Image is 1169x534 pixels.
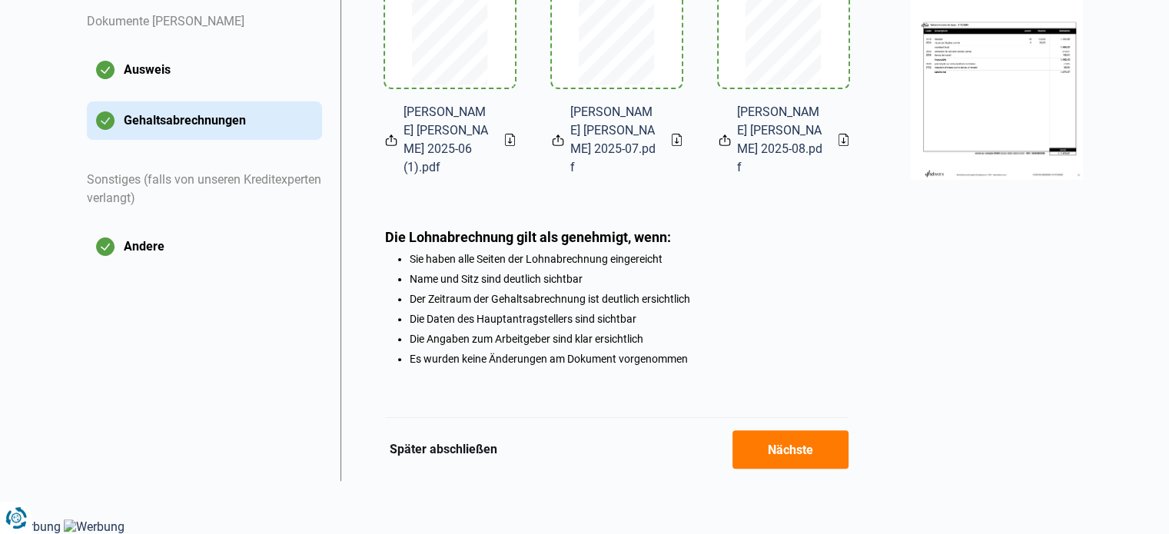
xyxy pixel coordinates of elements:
[505,134,515,146] a: Herunterladen
[385,229,671,245] font: Die Lohnabrechnung gilt als genehmigt, wenn:
[124,239,164,254] font: Andere
[410,273,583,285] font: Name und Sitz sind deutlich sichtbar
[404,104,488,174] font: [PERSON_NAME] [PERSON_NAME] 2025-06 (1).pdf
[64,519,125,534] img: Werbung
[124,62,171,77] font: Ausweis
[87,14,244,28] font: Dokumente [PERSON_NAME]
[87,51,322,89] button: Ausweis
[390,442,497,456] font: Später abschließen
[839,134,849,146] a: Herunterladen
[570,104,656,174] font: [PERSON_NAME] [PERSON_NAME] 2025-07.pdf
[672,134,682,146] a: Herunterladen
[410,313,636,325] font: Die Daten des Hauptantragstellers sind sichtbar
[410,333,643,345] font: Die Angaben zum Arbeitgeber sind klar ersichtlich
[87,172,321,205] font: Sonstiges (falls von unseren Kreditexperten verlangt)
[87,101,322,140] button: Gehaltsabrechnungen
[768,443,813,457] font: Nächste
[87,227,322,266] button: Andere
[124,113,246,128] font: Gehaltsabrechnungen
[410,253,663,265] font: Sie haben alle Seiten der Lohnabrechnung eingereicht
[410,293,690,305] font: Der Zeitraum der Gehaltsabrechnung ist deutlich ersichtlich
[732,430,849,469] button: Nächste
[410,353,688,365] font: Es wurden keine Änderungen am Dokument vorgenommen
[737,104,822,174] font: [PERSON_NAME] [PERSON_NAME] 2025-08.pdf
[385,439,502,459] button: Später abschließen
